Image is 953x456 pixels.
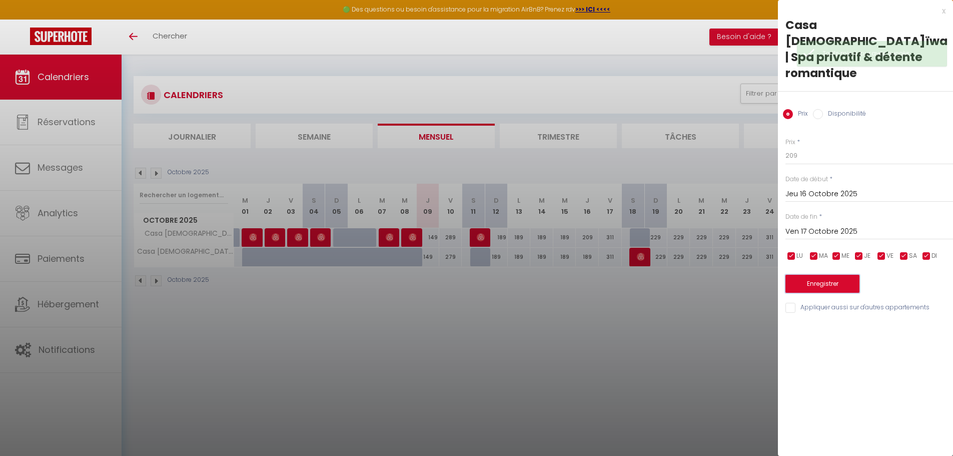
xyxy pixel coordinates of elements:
[931,251,937,261] span: DI
[785,275,859,293] button: Enregistrer
[822,49,936,59] div: Tarifs mis à jour avec succès
[793,109,808,120] label: Prix
[785,138,795,147] label: Prix
[796,251,803,261] span: LU
[823,109,866,120] label: Disponibilité
[785,17,945,81] div: Casa [DEMOGRAPHIC_DATA]ïwa | Spa privatif & détente romantique
[819,251,828,261] span: MA
[909,251,917,261] span: SA
[778,5,945,17] div: x
[864,251,870,261] span: JE
[785,212,817,222] label: Date de fin
[886,251,893,261] span: VE
[785,175,828,184] label: Date de début
[841,251,849,261] span: ME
